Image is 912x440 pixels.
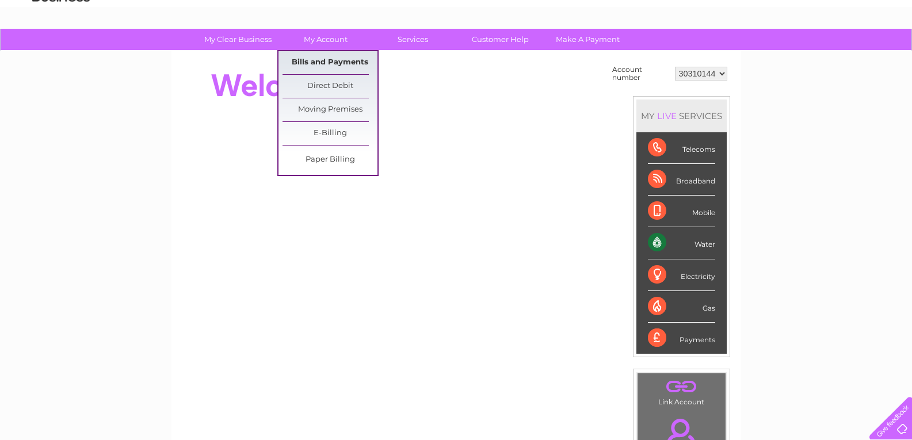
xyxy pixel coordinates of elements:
a: Make A Payment [540,29,635,50]
a: Services [365,29,460,50]
div: Mobile [648,196,715,227]
a: Bills and Payments [283,51,377,74]
div: Gas [648,291,715,323]
a: My Account [278,29,373,50]
a: Telecoms [770,49,805,58]
a: Contact [835,49,864,58]
div: Water [648,227,715,259]
a: My Clear Business [190,29,285,50]
a: Log out [874,49,901,58]
a: Moving Premises [283,98,377,121]
a: . [640,376,723,396]
a: Energy [738,49,764,58]
div: Clear Business is a trading name of Verastar Limited (registered in [GEOGRAPHIC_DATA] No. 3667643... [185,6,728,56]
div: MY SERVICES [636,100,727,132]
img: logo.png [32,30,90,65]
div: LIVE [655,110,679,121]
td: Account number [609,63,672,85]
a: 0333 014 3131 [695,6,774,20]
div: Broadband [648,164,715,196]
td: Link Account [637,373,726,409]
div: Electricity [648,259,715,291]
div: Payments [648,323,715,354]
div: Telecoms [648,132,715,164]
a: Water [709,49,731,58]
a: Customer Help [453,29,548,50]
a: Direct Debit [283,75,377,98]
a: Blog [812,49,829,58]
a: E-Billing [283,122,377,145]
a: Paper Billing [283,148,377,171]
